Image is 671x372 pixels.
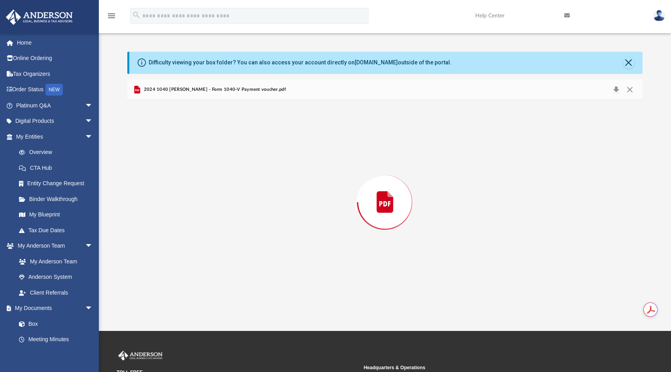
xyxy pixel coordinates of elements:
a: Box [11,316,97,332]
a: [DOMAIN_NAME] [355,59,398,66]
a: Entity Change Request [11,176,105,192]
a: Online Ordering [6,51,105,66]
span: arrow_drop_down [85,238,101,254]
a: Platinum Q&Aarrow_drop_down [6,98,105,113]
img: website_grey.svg [13,21,19,27]
img: User Pic [653,10,665,21]
i: search [132,11,141,19]
a: Binder Walkthrough [11,191,105,207]
a: Order StatusNEW [6,82,105,98]
img: tab_domain_overview_orange.svg [21,46,28,52]
i: menu [107,11,116,21]
span: arrow_drop_down [85,301,101,317]
a: Tax Organizers [6,66,105,82]
a: Client Referrals [11,285,101,301]
div: Domain Overview [30,47,71,52]
a: My Anderson Teamarrow_drop_down [6,238,101,254]
a: My Anderson Team [11,254,97,269]
img: tab_keywords_by_traffic_grey.svg [79,46,85,52]
a: Anderson System [11,269,101,285]
a: Home [6,35,105,51]
button: Close [623,57,634,68]
a: Overview [11,145,105,160]
button: Download [609,84,623,95]
button: Close [623,84,637,95]
div: v 4.0.25 [22,13,39,19]
a: Meeting Minutes [11,332,101,348]
a: My Blueprint [11,207,101,223]
span: 2024 1040 [PERSON_NAME] - Form 1040-V Payment voucher.pdf [142,86,285,93]
div: Preview [127,79,642,304]
div: NEW [45,84,63,96]
div: Domain: [DOMAIN_NAME] [21,21,87,27]
span: arrow_drop_down [85,113,101,130]
a: Tax Due Dates [11,222,105,238]
img: logo_orange.svg [13,13,19,19]
span: arrow_drop_down [85,98,101,114]
span: arrow_drop_down [85,129,101,145]
small: Headquarters & Operations [364,364,605,371]
div: Difficulty viewing your box folder? You can also access your account directly on outside of the p... [149,58,452,67]
div: Keywords by Traffic [87,47,133,52]
a: My Entitiesarrow_drop_down [6,129,105,145]
a: My Documentsarrow_drop_down [6,301,101,316]
a: menu [107,15,116,21]
img: Anderson Advisors Platinum Portal [117,351,164,361]
a: CTA Hub [11,160,105,176]
a: Digital Productsarrow_drop_down [6,113,105,129]
img: Anderson Advisors Platinum Portal [4,9,75,25]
